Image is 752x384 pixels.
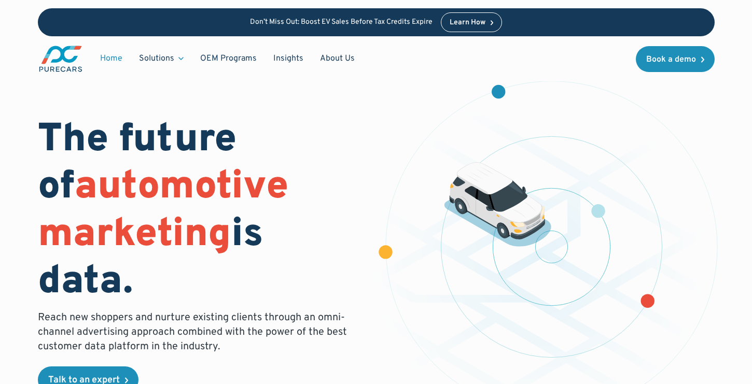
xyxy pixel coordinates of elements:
a: Insights [265,49,312,68]
p: Reach new shoppers and nurture existing clients through an omni-channel advertising approach comb... [38,310,353,354]
div: Learn How [450,19,485,26]
span: automotive marketing [38,163,288,260]
h1: The future of is data. [38,117,364,306]
div: Solutions [139,53,174,64]
img: illustration of a vehicle [444,162,551,247]
p: Don’t Miss Out: Boost EV Sales Before Tax Credits Expire [250,18,433,27]
a: Book a demo [636,46,715,72]
a: About Us [312,49,363,68]
a: main [38,45,83,73]
img: purecars logo [38,45,83,73]
div: Solutions [131,49,192,68]
a: Learn How [441,12,503,32]
div: Book a demo [646,55,696,64]
a: OEM Programs [192,49,265,68]
a: Home [92,49,131,68]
